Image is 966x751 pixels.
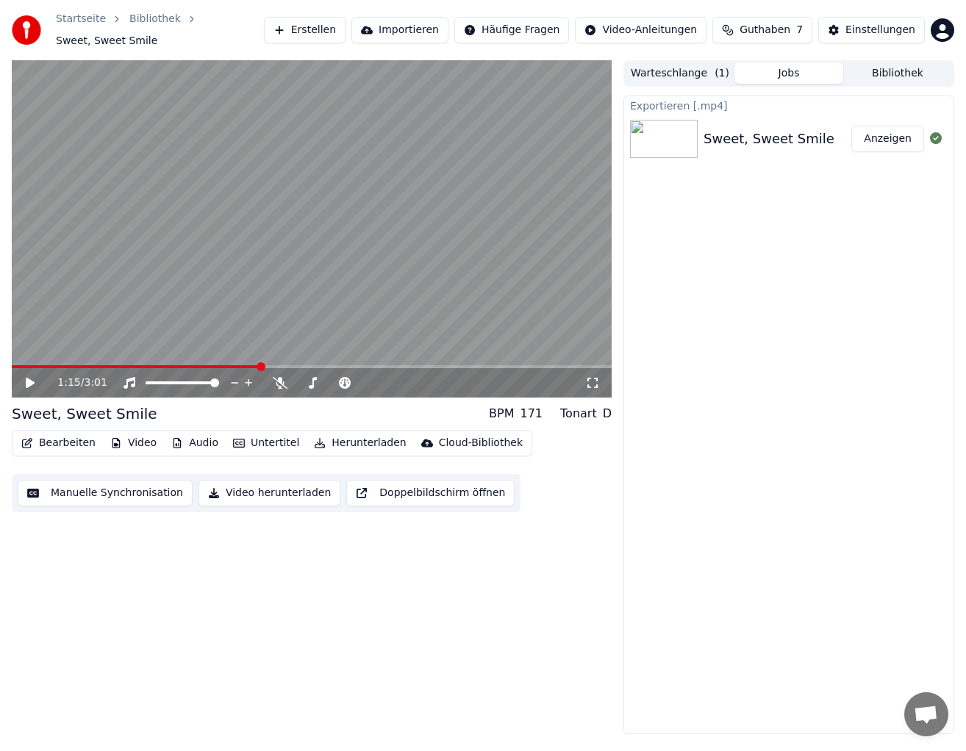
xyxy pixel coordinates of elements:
a: Startseite [56,12,106,26]
div: Einstellungen [845,23,915,37]
button: Untertitel [227,433,305,453]
button: Bibliothek [843,62,952,84]
div: 171 [520,405,543,423]
div: Cloud-Bibliothek [439,436,523,450]
a: Bibliothek [129,12,181,26]
span: Guthaben [740,23,790,37]
span: 3:01 [84,375,107,390]
button: Doppelbildschirm öffnen [346,480,515,506]
div: D [603,405,612,423]
button: Jobs [734,62,843,84]
nav: breadcrumb [56,12,264,48]
img: youka [12,15,41,45]
button: Einstellungen [818,17,925,43]
button: Audio [165,433,224,453]
button: Herunterladen [308,433,412,453]
div: / [57,375,93,390]
span: ( 1 ) [715,66,729,81]
button: Warteschlange [626,62,734,84]
button: Bearbeiten [15,433,101,453]
button: Häufige Fragen [454,17,570,43]
span: 7 [796,23,803,37]
button: Video-Anleitungen [575,17,706,43]
button: Manuelle Synchronisation [18,480,193,506]
div: Tonart [560,405,597,423]
button: Guthaben7 [712,17,812,43]
div: Sweet, Sweet Smile [704,129,834,149]
div: BPM [489,405,514,423]
button: Video herunterladen [198,480,340,506]
span: Sweet, Sweet Smile [56,34,157,48]
button: Erstellen [264,17,346,43]
a: Chat öffnen [904,692,948,736]
button: Anzeigen [851,126,924,152]
button: Video [104,433,162,453]
span: 1:15 [57,375,80,390]
button: Importieren [351,17,448,43]
div: Sweet, Sweet Smile [12,403,157,424]
div: Exportieren [.mp4] [624,96,954,114]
